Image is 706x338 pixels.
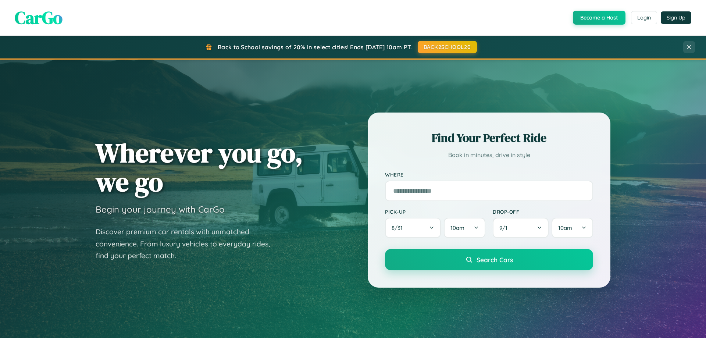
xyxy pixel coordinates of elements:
h1: Wherever you go, we go [96,138,303,196]
p: Book in minutes, drive in style [385,150,593,160]
button: Search Cars [385,249,593,270]
button: 9/1 [493,218,549,238]
span: 9 / 1 [499,224,511,231]
span: Back to School savings of 20% in select cities! Ends [DATE] 10am PT. [218,43,412,51]
h3: Begin your journey with CarGo [96,204,225,215]
span: 10am [558,224,572,231]
button: Sign Up [661,11,691,24]
button: Become a Host [573,11,625,25]
label: Drop-off [493,209,593,215]
span: Search Cars [477,256,513,264]
button: Login [631,11,657,24]
p: Discover premium car rentals with unmatched convenience. From luxury vehicles to everyday rides, ... [96,226,279,262]
span: 8 / 31 [392,224,406,231]
h2: Find Your Perfect Ride [385,130,593,146]
span: 10am [450,224,464,231]
button: 10am [552,218,593,238]
button: 10am [444,218,485,238]
button: 8/31 [385,218,441,238]
label: Pick-up [385,209,485,215]
label: Where [385,171,593,178]
button: BACK2SCHOOL20 [418,41,477,53]
span: CarGo [15,6,63,30]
